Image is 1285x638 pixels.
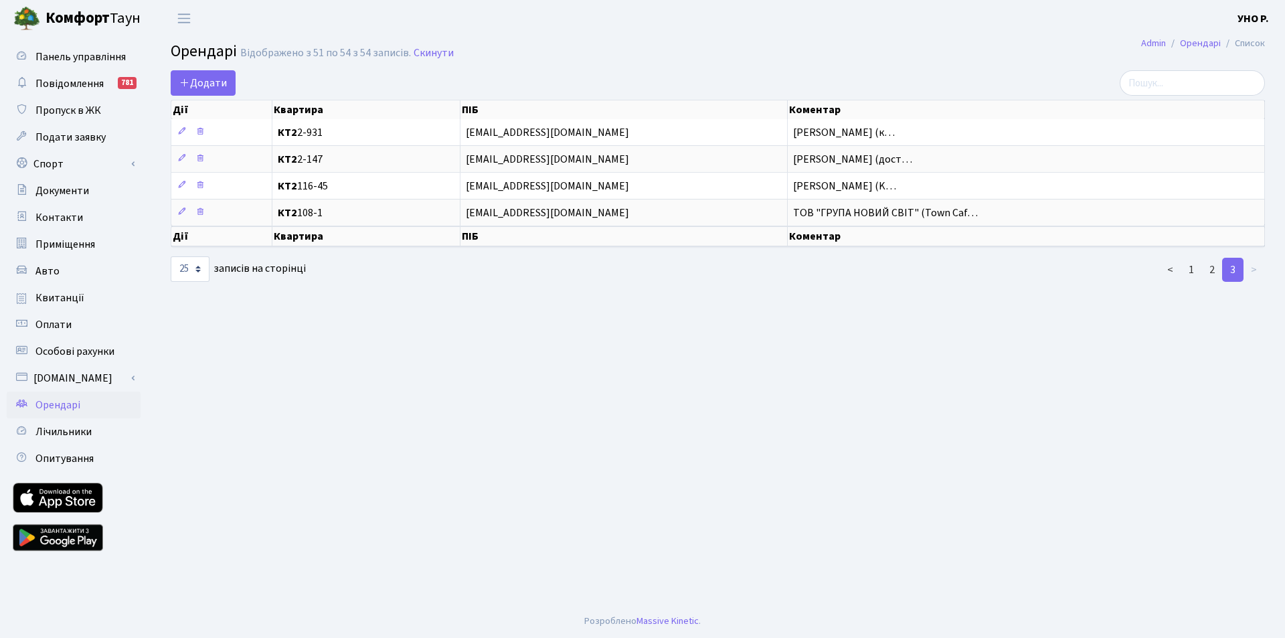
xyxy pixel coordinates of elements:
[7,177,141,204] a: Документи
[7,70,141,97] a: Повідомлення781
[278,152,297,167] b: КТ2
[35,344,114,359] span: Особові рахунки
[466,127,782,138] span: [EMAIL_ADDRESS][DOMAIN_NAME]
[35,451,94,466] span: Опитування
[460,226,788,246] th: ПІБ
[793,152,912,167] span: [PERSON_NAME] (дост…
[788,100,1265,119] th: Коментар
[171,256,209,282] select: записів на сторінці
[272,226,460,246] th: Квартира
[1221,36,1265,51] li: Список
[171,39,237,63] span: Орендарі
[7,44,141,70] a: Панель управління
[466,208,782,218] span: [EMAIL_ADDRESS][DOMAIN_NAME]
[414,47,454,60] a: Скинути
[35,237,95,252] span: Приміщення
[1180,36,1221,50] a: Орендарі
[179,76,227,90] span: Додати
[240,47,411,60] div: Відображено з 51 по 54 з 54 записів.
[35,183,89,198] span: Документи
[35,130,106,145] span: Подати заявку
[13,5,40,32] img: logo.png
[35,264,60,278] span: Авто
[7,365,141,392] a: [DOMAIN_NAME]
[278,179,297,193] b: КТ2
[7,285,141,311] a: Квитанції
[7,338,141,365] a: Особові рахунки
[278,154,454,165] span: 2-147
[466,154,782,165] span: [EMAIL_ADDRESS][DOMAIN_NAME]
[171,100,272,119] th: Дії
[278,181,454,191] span: 116-45
[793,179,896,193] span: [PERSON_NAME] (K…
[7,258,141,285] a: Авто
[278,127,454,138] span: 2-931
[7,311,141,338] a: Оплати
[118,77,137,89] div: 781
[46,7,110,29] b: Комфорт
[1121,29,1285,58] nav: breadcrumb
[636,614,699,628] a: Massive Kinetic
[1159,258,1181,282] a: <
[7,418,141,445] a: Лічильники
[35,103,101,118] span: Пропуск в ЖК
[7,124,141,151] a: Подати заявку
[171,226,272,246] th: Дії
[1222,258,1244,282] a: 3
[1237,11,1269,26] b: УНО Р.
[793,206,978,220] span: ТОВ "ГРУПА НОВИЙ СВІТ" (Town Caf…
[7,151,141,177] a: Спорт
[460,100,788,119] th: ПІБ
[7,392,141,418] a: Орендарі
[466,181,782,191] span: [EMAIL_ADDRESS][DOMAIN_NAME]
[1201,258,1223,282] a: 2
[1141,36,1166,50] a: Admin
[171,256,306,282] label: записів на сторінці
[278,208,454,218] span: 108-1
[7,445,141,472] a: Опитування
[7,97,141,124] a: Пропуск в ЖК
[7,231,141,258] a: Приміщення
[167,7,201,29] button: Переключити навігацію
[584,614,701,629] div: Розроблено .
[35,291,84,305] span: Квитанції
[272,100,460,119] th: Квартира
[788,226,1265,246] th: Коментар
[35,210,83,225] span: Контакти
[1181,258,1202,282] a: 1
[35,424,92,439] span: Лічильники
[46,7,141,30] span: Таун
[35,50,126,64] span: Панель управління
[171,70,236,96] a: Додати
[35,76,104,91] span: Повідомлення
[793,125,895,140] span: [PERSON_NAME] (к…
[1237,11,1269,27] a: УНО Р.
[278,206,297,220] b: КТ2
[1120,70,1265,96] input: Пошук...
[35,398,80,412] span: Орендарі
[278,125,297,140] b: КТ2
[7,204,141,231] a: Контакти
[35,317,72,332] span: Оплати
